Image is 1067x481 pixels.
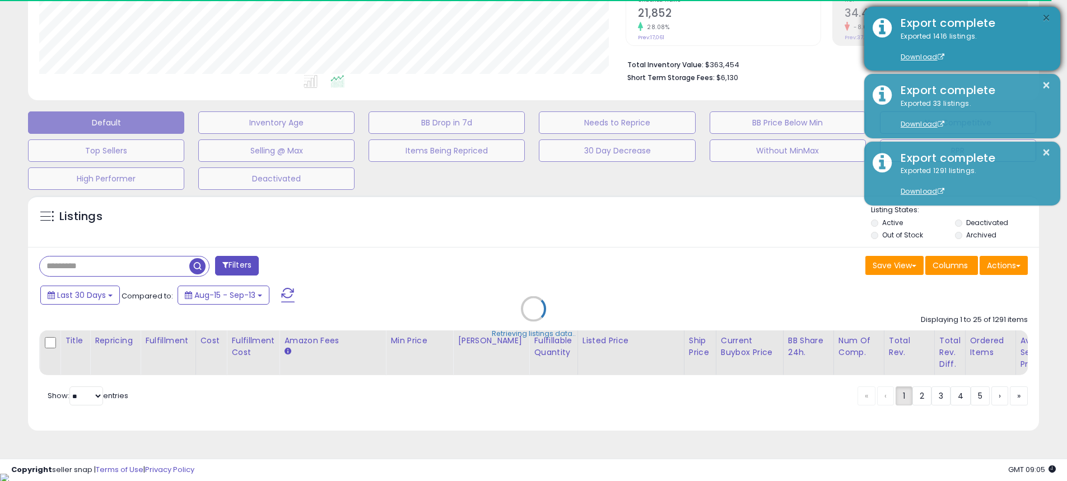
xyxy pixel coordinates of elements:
button: Top Sellers [28,139,184,162]
button: 30 Day Decrease [539,139,695,162]
div: Retrieving listings data.. [492,328,576,338]
button: Items Being Repriced [369,139,525,162]
strong: Copyright [11,464,52,475]
button: RPR [880,139,1036,162]
button: Deactivated [198,167,355,190]
div: Export complete [892,150,1052,166]
div: Export complete [892,15,1052,31]
a: Terms of Use [96,464,143,475]
a: Download [901,52,944,62]
a: Download [901,119,944,129]
button: Inventory Age [198,111,355,134]
button: BB Drop in 7d [369,111,525,134]
div: Export complete [892,82,1052,99]
b: Short Term Storage Fees: [627,73,715,82]
b: Total Inventory Value: [627,60,703,69]
div: Exported 1416 listings. [892,31,1052,63]
button: Default [28,111,184,134]
span: $6,130 [716,72,738,83]
a: Privacy Policy [145,464,194,475]
div: Exported 1291 listings. [892,166,1052,197]
small: Prev: 37.70% [845,34,874,41]
div: Exported 33 listings. [892,99,1052,130]
span: 2025-10-14 09:05 GMT [1008,464,1056,475]
button: High Performer [28,167,184,190]
button: Selling @ Max [198,139,355,162]
div: seller snap | | [11,465,194,475]
button: × [1042,78,1051,92]
button: BB Price Below Min [710,111,866,134]
h2: 21,852 [638,7,821,22]
small: 28.08% [643,23,669,31]
h2: 34.43% [845,7,1027,22]
button: Without MinMax [710,139,866,162]
li: $363,454 [627,57,1019,71]
small: -8.67% [850,23,874,31]
button: Needs to Reprice [539,111,695,134]
a: Download [901,186,944,196]
button: × [1042,11,1051,25]
small: Prev: 17,061 [638,34,664,41]
button: × [1042,146,1051,160]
